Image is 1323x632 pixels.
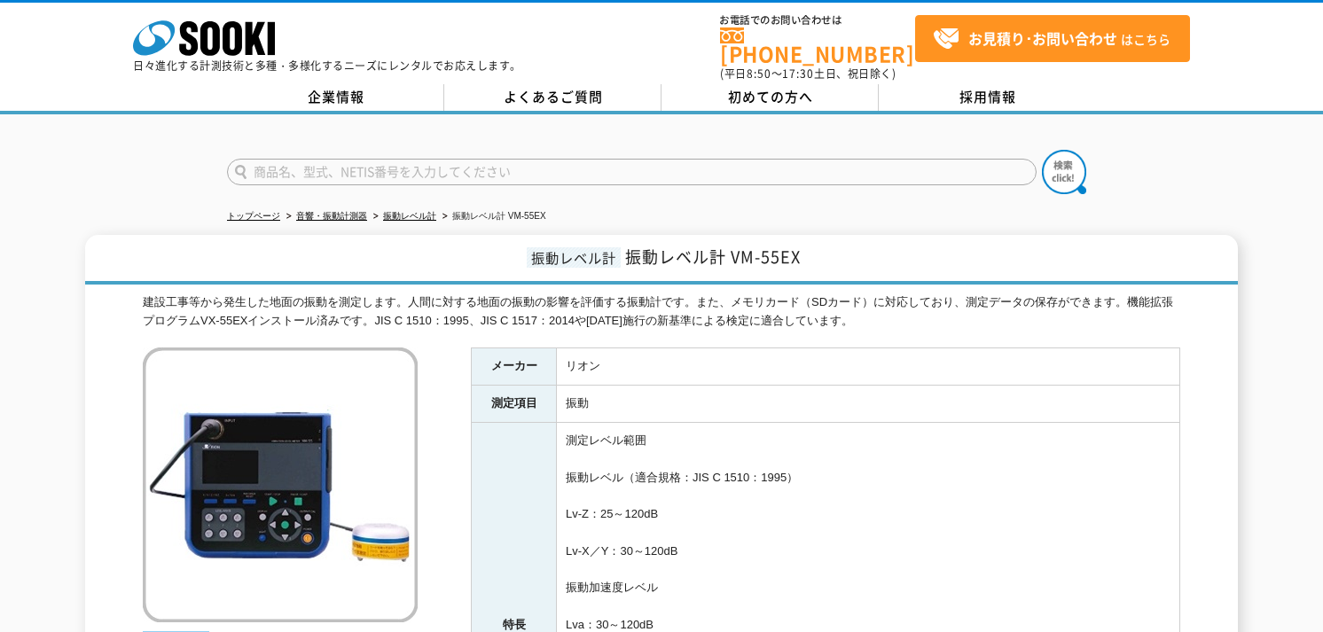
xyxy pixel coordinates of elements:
[557,348,1180,386] td: リオン
[782,66,814,82] span: 17:30
[557,386,1180,423] td: 振動
[625,245,801,269] span: 振動レベル計 VM-55EX
[720,66,896,82] span: (平日 ～ 土日、祝日除く)
[527,247,621,268] span: 振動レベル計
[439,207,546,226] li: 振動レベル計 VM-55EX
[133,60,521,71] p: 日々進化する計測技術と多種・多様化するニーズにレンタルでお応えします。
[143,293,1180,331] div: 建設工事等から発生した地面の振動を測定します。人間に対する地面の振動の影響を評価する振動計です。また、メモリカード（SDカード）に対応しており、測定データの保存ができます。機能拡張プログラムVX...
[1042,150,1086,194] img: btn_search.png
[227,159,1037,185] input: 商品名、型式、NETIS番号を入力してください
[720,27,915,64] a: [PHONE_NUMBER]
[720,15,915,26] span: お電話でのお問い合わせは
[472,348,557,386] th: メーカー
[915,15,1190,62] a: お見積り･お問い合わせはこちら
[968,27,1117,49] strong: お見積り･お問い合わせ
[661,84,879,111] a: 初めての方へ
[143,347,418,622] img: 振動レベル計 VM-55EX
[444,84,661,111] a: よくあるご質問
[227,84,444,111] a: 企業情報
[227,211,280,221] a: トップページ
[472,386,557,423] th: 測定項目
[747,66,771,82] span: 8:50
[879,84,1096,111] a: 採用情報
[296,211,367,221] a: 音響・振動計測器
[383,211,436,221] a: 振動レベル計
[933,26,1170,52] span: はこちら
[728,87,813,106] span: 初めての方へ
